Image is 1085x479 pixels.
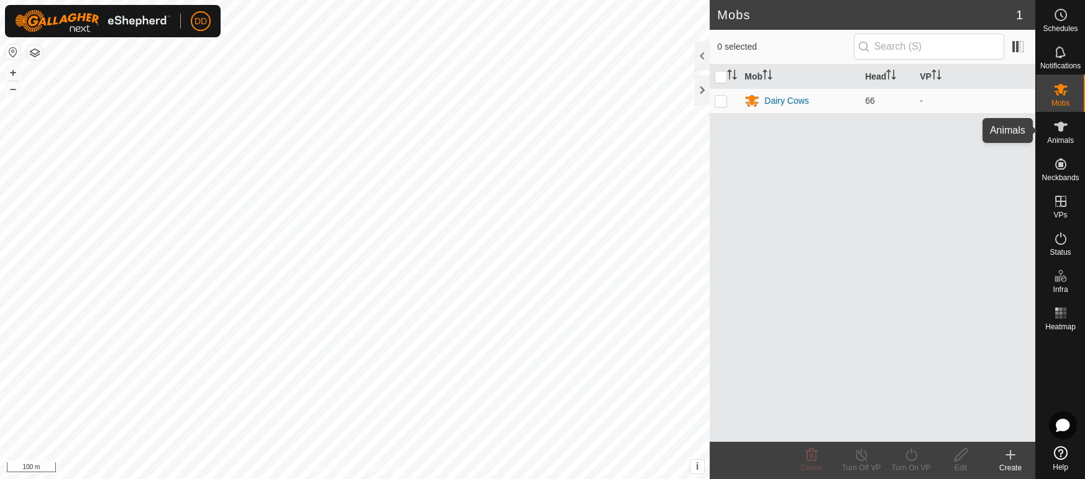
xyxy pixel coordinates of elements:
span: 66 [865,96,875,106]
span: Animals [1047,137,1074,144]
button: + [6,65,21,80]
p-sorticon: Activate to sort [932,71,941,81]
span: Help [1053,463,1068,471]
img: Gallagher Logo [15,10,170,32]
th: Mob [739,65,860,89]
h2: Mobs [717,7,1016,22]
input: Search (S) [854,34,1004,60]
span: 1 [1016,6,1023,24]
button: Reset Map [6,45,21,60]
td: - [915,88,1035,113]
th: Head [860,65,915,89]
span: VPs [1053,211,1067,219]
span: Mobs [1051,99,1069,107]
span: DD [195,15,207,28]
button: Map Layers [27,45,42,60]
span: Schedules [1043,25,1078,32]
div: Turn On VP [886,462,936,473]
span: Infra [1053,286,1068,293]
button: – [6,81,21,96]
button: i [690,460,704,473]
p-sorticon: Activate to sort [886,71,896,81]
span: Heatmap [1045,323,1076,331]
span: Status [1050,249,1071,256]
div: Create [986,462,1035,473]
a: Privacy Policy [306,463,352,474]
div: Edit [936,462,986,473]
th: VP [915,65,1035,89]
div: Turn Off VP [836,462,886,473]
p-sorticon: Activate to sort [727,71,737,81]
p-sorticon: Activate to sort [762,71,772,81]
span: i [696,461,698,472]
span: Neckbands [1042,174,1079,181]
span: Delete [801,463,823,472]
span: Notifications [1040,62,1081,70]
a: Contact Us [367,463,404,474]
div: Dairy Cows [764,94,809,107]
span: 0 selected [717,40,853,53]
a: Help [1036,441,1085,476]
